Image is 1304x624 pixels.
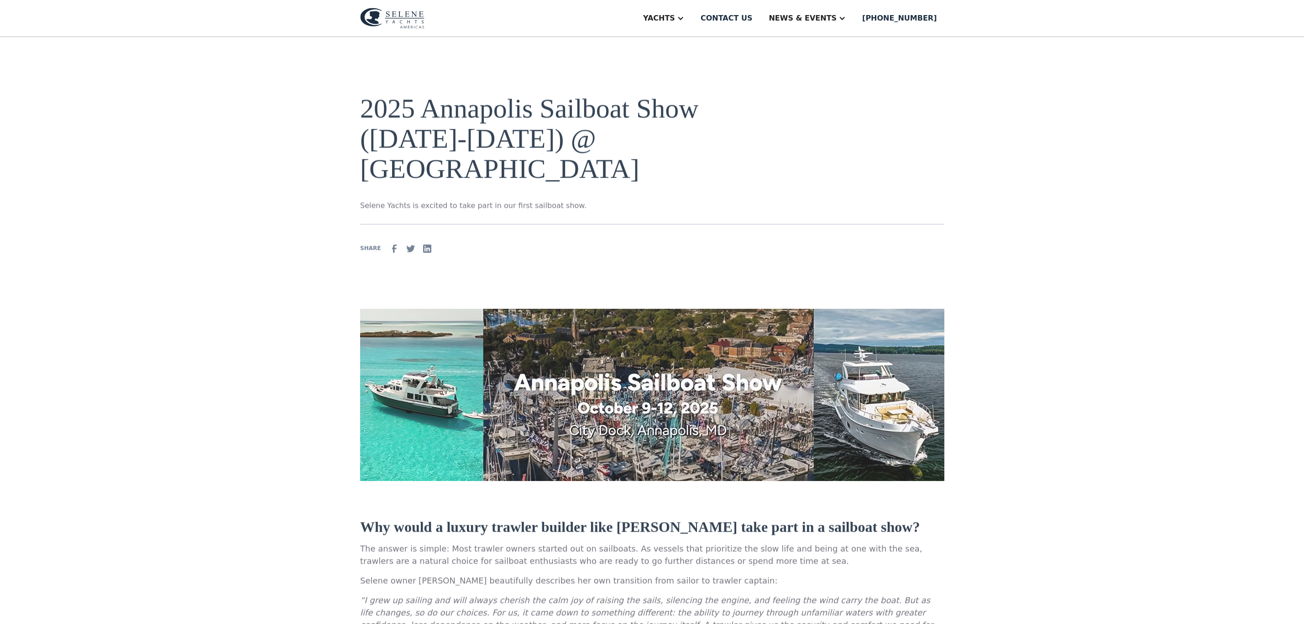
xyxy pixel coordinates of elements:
[769,13,837,24] div: News & EVENTS
[360,575,944,587] p: Selene owner [PERSON_NAME] beautifully describes her own transition from sailor to trawler captain:
[405,243,416,254] img: Twitter
[360,8,424,29] img: logo
[389,243,400,254] img: facebook
[360,519,920,535] strong: Why would a luxury trawler builder like [PERSON_NAME] take part in a sailboat show?
[360,309,944,481] img: 2025 Annapolis Sailboat Show (October 9-12) @ City Dock
[360,244,381,253] div: SHARE
[701,13,753,24] div: Contact us
[360,93,740,184] h1: 2025 Annapolis Sailboat Show ([DATE]-[DATE]) @ [GEOGRAPHIC_DATA]
[422,243,433,254] img: Linkedin
[360,200,740,211] p: Selene Yachts is excited to take part in our first sailboat show.
[360,543,944,567] p: The answer is simple: Most trawler owners started out on sailboats. As vessels that prioritize th...
[862,13,937,24] div: [PHONE_NUMBER]
[643,13,675,24] div: Yachts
